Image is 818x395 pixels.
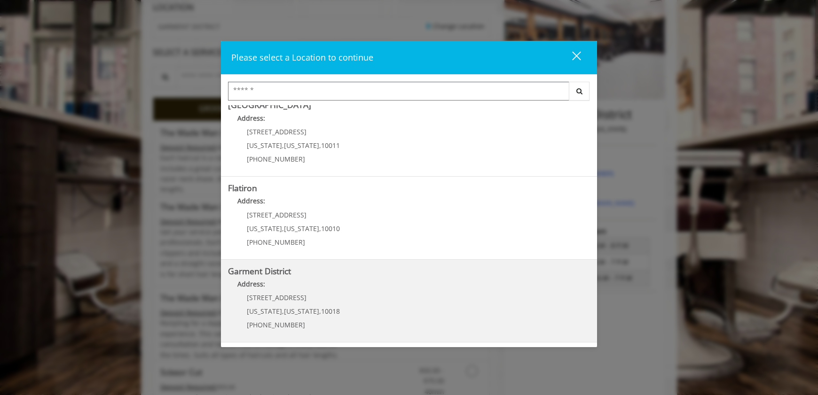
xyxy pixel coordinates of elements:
b: Garment District [228,265,291,277]
button: close dialog [555,48,587,67]
i: Search button [574,88,585,94]
span: [PHONE_NUMBER] [247,320,305,329]
span: 10011 [321,141,340,150]
b: Address: [237,114,265,123]
span: [STREET_ADDRESS] [247,127,307,136]
b: Address: [237,279,265,288]
span: Please select a Location to continue [231,52,373,63]
span: [US_STATE] [247,141,282,150]
span: , [282,224,284,233]
b: Address: [237,196,265,205]
span: 10010 [321,224,340,233]
div: close dialog [561,51,580,65]
b: Flatiron [228,182,257,194]
span: , [319,307,321,316]
span: , [282,141,284,150]
b: [GEOGRAPHIC_DATA] [228,99,311,110]
span: [STREET_ADDRESS] [247,210,307,219]
span: [US_STATE] [247,307,282,316]
div: Center Select [228,82,590,105]
span: [US_STATE] [284,141,319,150]
span: [US_STATE] [247,224,282,233]
span: [STREET_ADDRESS] [247,293,307,302]
span: [PHONE_NUMBER] [247,155,305,163]
span: [US_STATE] [284,307,319,316]
input: Search Center [228,82,569,101]
span: 10018 [321,307,340,316]
span: [PHONE_NUMBER] [247,238,305,247]
span: , [319,224,321,233]
span: , [282,307,284,316]
span: [US_STATE] [284,224,319,233]
span: , [319,141,321,150]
